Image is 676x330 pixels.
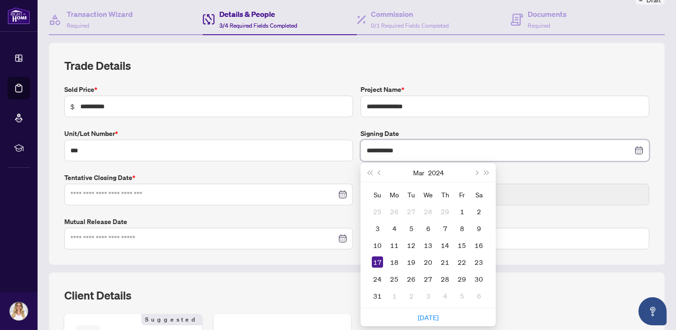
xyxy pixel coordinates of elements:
[369,220,386,237] td: 2024-03-03
[406,206,417,217] div: 27
[473,223,484,234] div: 9
[453,254,470,270] td: 2024-03-22
[470,287,487,304] td: 2024-04-06
[64,58,649,73] h2: Trade Details
[406,223,417,234] div: 5
[418,313,438,322] a: [DATE]
[422,240,434,251] div: 13
[64,128,353,139] label: Unit/Lot Number
[403,186,420,203] th: Tu
[437,237,453,254] td: 2024-03-14
[389,206,400,217] div: 26
[453,270,470,287] td: 2024-03-29
[456,223,468,234] div: 8
[364,163,375,182] button: Last year (Control + left)
[422,223,434,234] div: 6
[403,287,420,304] td: 2024-04-02
[473,240,484,251] div: 16
[437,254,453,270] td: 2024-03-21
[473,206,484,217] div: 2
[456,240,468,251] div: 15
[372,273,383,285] div: 24
[420,237,437,254] td: 2024-03-13
[439,290,451,301] div: 4
[470,186,487,203] th: Sa
[406,256,417,268] div: 19
[420,254,437,270] td: 2024-03-20
[372,206,383,217] div: 25
[413,163,424,182] button: Choose a month
[369,186,386,203] th: Su
[372,240,383,251] div: 10
[371,22,449,29] span: 0/1 Required Fields Completed
[456,290,468,301] div: 5
[389,273,400,285] div: 25
[403,237,420,254] td: 2024-03-12
[453,237,470,254] td: 2024-03-15
[422,206,434,217] div: 28
[389,223,400,234] div: 4
[369,203,386,220] td: 2024-02-25
[386,220,403,237] td: 2024-03-04
[437,287,453,304] td: 2024-04-04
[420,203,437,220] td: 2024-02-28
[386,287,403,304] td: 2024-04-01
[403,270,420,287] td: 2024-03-26
[67,22,89,29] span: Required
[470,220,487,237] td: 2024-03-09
[420,270,437,287] td: 2024-03-27
[64,288,131,303] h2: Client Details
[456,206,468,217] div: 1
[386,237,403,254] td: 2024-03-11
[439,273,451,285] div: 28
[219,8,297,20] h4: Details & People
[437,220,453,237] td: 2024-03-07
[372,290,383,301] div: 31
[437,186,453,203] th: Th
[437,203,453,220] td: 2024-02-29
[470,270,487,287] td: 2024-03-30
[386,186,403,203] th: Mo
[453,186,470,203] th: Fr
[361,172,649,183] label: Net Purchase Price
[361,128,649,139] label: Signing Date
[473,273,484,285] div: 30
[403,254,420,270] td: 2024-03-19
[372,256,383,268] div: 17
[456,256,468,268] div: 22
[453,287,470,304] td: 2024-04-05
[64,84,353,95] label: Sold Price
[422,256,434,268] div: 20
[403,220,420,237] td: 2024-03-05
[470,203,487,220] td: 2024-03-02
[406,240,417,251] div: 12
[406,290,417,301] div: 2
[453,203,470,220] td: 2024-03-01
[64,172,353,183] label: Tentative Closing Date
[471,163,481,182] button: Next month (PageDown)
[439,223,451,234] div: 7
[141,314,202,325] span: Suggested
[386,203,403,220] td: 2024-02-26
[369,270,386,287] td: 2024-03-24
[67,8,133,20] h4: Transaction Wizard
[422,273,434,285] div: 27
[482,163,492,182] button: Next year (Control + right)
[64,217,353,227] label: Mutual Release Date
[406,273,417,285] div: 26
[386,270,403,287] td: 2024-03-25
[638,297,667,325] button: Open asap
[473,256,484,268] div: 23
[369,287,386,304] td: 2024-03-31
[439,256,451,268] div: 21
[369,254,386,270] td: 2024-03-17
[528,22,550,29] span: Required
[389,240,400,251] div: 11
[453,220,470,237] td: 2024-03-08
[375,163,385,182] button: Previous month (PageUp)
[389,256,400,268] div: 18
[420,287,437,304] td: 2024-04-03
[403,203,420,220] td: 2024-02-27
[389,290,400,301] div: 1
[10,302,28,320] img: Profile Icon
